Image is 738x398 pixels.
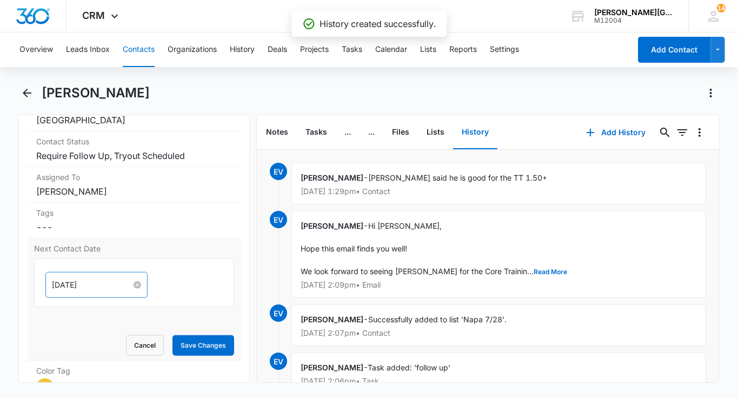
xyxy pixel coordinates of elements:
[674,124,691,141] button: Filters
[83,10,105,21] span: CRM
[320,17,436,30] p: History created successfully.
[291,211,706,298] div: -
[656,124,674,141] button: Search...
[418,116,453,149] button: Lists
[301,173,363,182] span: [PERSON_NAME]
[291,304,706,346] div: -
[36,136,232,147] label: Contact Status
[297,116,336,149] button: Tasks
[134,281,141,289] span: close-circle
[28,131,241,167] div: Contact StatusRequire Follow Up, Tryout Scheduled
[453,116,497,149] button: History
[717,4,726,12] div: notifications count
[126,335,164,356] button: Cancel
[360,116,383,149] button: ...
[66,32,110,67] button: Leads Inbox
[301,315,363,324] span: [PERSON_NAME]
[28,203,241,238] div: Tags---
[383,116,418,149] button: Files
[270,163,287,180] span: EV
[270,353,287,370] span: EV
[575,120,656,145] button: Add History
[638,37,711,63] button: Add Contact
[368,315,507,324] span: Successfully added to list 'Napa 7/28'.
[36,149,232,162] dd: Require Follow Up, Tryout Scheduled
[449,32,477,67] button: Reports
[230,32,255,67] button: History
[301,221,363,230] span: [PERSON_NAME]
[342,32,362,67] button: Tasks
[336,116,360,149] button: ...
[691,124,708,141] button: Overflow Menu
[36,221,232,234] dd: ---
[19,32,53,67] button: Overview
[257,116,297,149] button: Notes
[368,173,547,182] span: [PERSON_NAME] said he is good for the TT 1.50+
[594,17,673,24] div: account id
[42,85,150,101] h1: [PERSON_NAME]
[594,8,673,17] div: account name
[301,281,697,289] p: [DATE] 2:09pm • Email
[301,329,697,337] p: [DATE] 2:07pm • Contact
[36,185,232,198] dd: [PERSON_NAME]
[300,32,329,67] button: Projects
[168,32,217,67] button: Organizations
[717,4,726,12] span: 14
[36,365,232,376] label: Color Tag
[28,167,241,203] div: Assigned To[PERSON_NAME]
[490,32,519,67] button: Settings
[291,353,706,394] div: -
[301,377,697,385] p: [DATE] 2:06pm • Task
[420,32,436,67] button: Lists
[36,171,232,183] label: Assigned To
[534,269,567,275] button: Read More
[270,304,287,322] span: EV
[36,207,232,218] label: Tags
[702,84,720,102] button: Actions
[270,211,287,228] span: EV
[34,243,234,254] label: Next Contact Date
[375,32,407,67] button: Calendar
[368,363,450,372] span: Task added: 'follow up'
[18,84,35,102] button: Back
[52,279,131,291] input: Oct 10, 2025
[301,188,697,195] p: [DATE] 1:29pm • Contact
[301,363,363,372] span: [PERSON_NAME]
[172,335,234,356] button: Save Changes
[268,32,287,67] button: Deals
[123,32,155,67] button: Contacts
[301,221,567,276] span: Hi [PERSON_NAME], Hope this email finds you well! We look forward to seeing [PERSON_NAME] for the...
[291,163,706,204] div: -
